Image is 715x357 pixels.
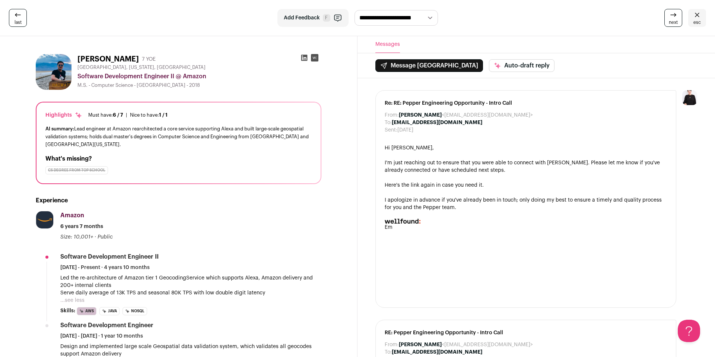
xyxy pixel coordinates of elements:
span: · [95,233,96,241]
span: [GEOGRAPHIC_DATA], [US_STATE], [GEOGRAPHIC_DATA] [77,64,206,70]
div: Em [385,224,667,231]
div: Must have: [88,112,123,118]
h2: Experience [36,196,321,205]
button: Auto-draft reply [489,59,554,72]
span: RE: Pepper Engineering Opportunity - Intro Call [385,329,667,337]
a: Here's the link again in case you need it. [385,183,484,188]
dt: From: [385,341,399,348]
button: Message [GEOGRAPHIC_DATA] [375,59,483,72]
div: Hi [PERSON_NAME], [385,144,667,152]
div: Nice to have: [130,112,168,118]
button: Add Feedback F [277,9,349,27]
span: next [669,19,678,25]
button: Messages [375,36,400,53]
span: 1 / 1 [159,113,168,117]
span: Public [98,234,113,240]
b: [EMAIL_ADDRESS][DOMAIN_NAME] [392,120,482,125]
div: I'm just reaching out to ensure that you were able to connect with [PERSON_NAME]. Please let me k... [385,159,667,174]
span: [DATE] - [DATE] · 1 year 10 months [60,332,143,340]
dd: <[EMAIL_ADDRESS][DOMAIN_NAME]> [399,341,533,348]
p: Led the re-architecture of Amazon tier 1 GeocodingService which supports Alexa, Amazon delivery a... [60,274,321,297]
img: e36df5e125c6fb2c61edd5a0d3955424ed50ce57e60c515fc8d516ef803e31c7.jpg [36,211,53,228]
li: Java [99,307,120,315]
img: 9240684-medium_jpg [682,90,697,105]
span: Amazon [60,212,84,218]
a: esc [688,9,706,27]
span: AI summary: [45,126,74,131]
img: f4ce029021a68f25046179e8707c71a7777e1939a6204ee4e3382aeaa8476fce [36,54,71,90]
ul: | [88,112,168,118]
iframe: Help Scout Beacon - Open [678,320,700,342]
a: last [9,9,27,27]
dt: Sent: [385,126,397,134]
li: AWS [77,307,96,315]
div: Highlights [45,111,82,119]
span: Re: RE: Pepper Engineering Opportunity - Intro Call [385,99,667,107]
dt: From: [385,111,399,119]
div: I apologize in advance if you've already been in touch; only doing my best to ensure a timely and... [385,196,667,211]
dd: [DATE] [397,126,413,134]
button: ...see less [60,297,85,304]
span: [DATE] - Present · 4 years 10 months [60,264,150,271]
span: 6 years 7 months [60,223,103,230]
h2: What's missing? [45,154,312,163]
b: [EMAIL_ADDRESS][DOMAIN_NAME] [392,350,482,355]
dt: To: [385,119,392,126]
span: Add Feedback [284,14,320,22]
dt: To: [385,348,392,356]
a: next [664,9,682,27]
div: Software Development Engineer II [60,253,159,261]
span: F [323,14,330,22]
span: 6 / 7 [113,113,123,117]
div: CS degree from top school [45,166,108,174]
div: Software Development Engineer [60,321,153,329]
li: NoSQL [123,307,147,315]
div: Software Development Engineer II @ Amazon [77,72,321,81]
b: [PERSON_NAME] [399,113,442,118]
span: esc [693,19,701,25]
b: [PERSON_NAME] [399,342,442,347]
span: Size: 10,001+ [60,234,93,240]
div: Lead engineer at Amazon rearchitected a core service supporting Alexa and built large-scale geosp... [45,125,312,148]
span: last [15,19,22,25]
span: Skills: [60,307,75,315]
div: 7 YOE [142,56,156,63]
h1: [PERSON_NAME] [77,54,139,64]
dd: <[EMAIL_ADDRESS][DOMAIN_NAME]> [399,111,533,119]
img: AD_4nXd8mXtZXxLy6BW5oWOQUNxoLssU3evVOmElcTYOe9Q6vZR7bHgrarcpre-H0wWTlvQlXrfX4cJrmfo1PaFpYlo0O_KYH... [385,219,420,224]
div: M.S. - Computer Science - [GEOGRAPHIC_DATA] - 2018 [77,82,321,88]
